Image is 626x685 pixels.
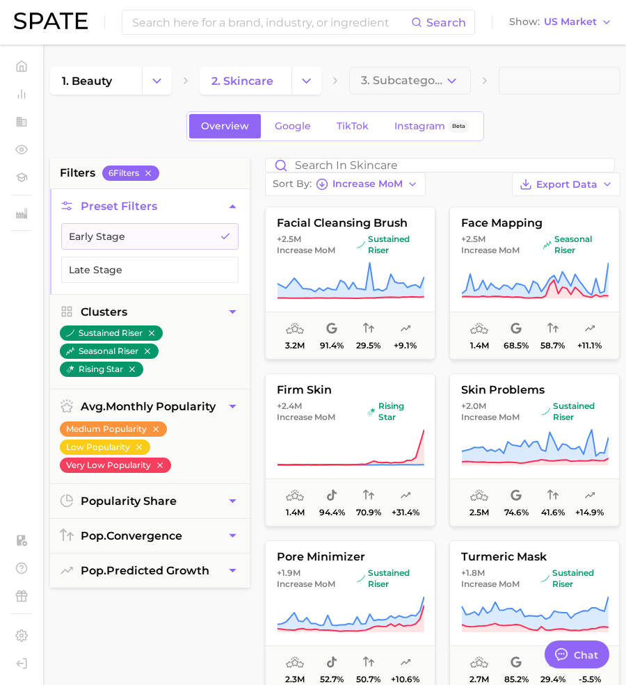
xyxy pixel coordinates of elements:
span: 3.2m [285,341,305,350]
span: average monthly popularity: Medium Popularity [286,487,304,504]
span: 1.4m [286,508,305,517]
span: 91.4% [320,341,344,350]
abbr: popularity index [81,564,106,577]
img: sustained riser [357,574,365,583]
img: rising star [66,365,74,373]
button: seasonal riser [60,344,159,359]
span: 2.3m [285,675,305,684]
button: Change Category [291,67,321,95]
span: monthly popularity [81,400,216,413]
button: ShowUS Market [506,13,616,31]
span: Preset Filters [81,200,157,213]
span: Increase MoM [461,412,520,423]
span: 29.4% [540,675,565,684]
button: Change Category [142,67,172,95]
button: pop.convergence [50,519,250,553]
span: 41.6% [541,508,565,517]
span: +31.4% [392,508,419,517]
span: Increase MoM [277,579,335,590]
span: 58.7% [540,341,565,350]
img: seasonal riser [543,241,552,249]
input: Search here for a brand, industry, or ingredient [131,10,411,34]
span: facial cleansing brush [266,217,435,229]
button: skin problems+2.0m Increase MoMsustained risersustained riser2.5m74.6%41.6%+14.9% [449,373,620,526]
span: sustained riser [357,567,424,590]
img: seasonal riser [66,347,74,355]
span: 74.6% [504,508,529,517]
button: 3. Subcategory [349,67,471,95]
span: +1.8m [461,567,485,578]
span: rising star [367,401,424,423]
span: +2.0m [461,401,486,411]
span: +2.5m [277,234,301,244]
span: popularity convergence: Low Convergence [363,321,374,337]
span: popularity share: Google [511,321,522,337]
button: rising star [60,362,143,377]
button: Late Stage [61,257,239,283]
abbr: popularity index [81,529,106,542]
span: average monthly popularity: Medium Popularity [470,487,488,504]
a: Google [263,114,323,138]
button: Low Popularity [60,440,150,455]
span: 2.7m [469,675,489,684]
input: Search in skincare [266,159,614,172]
span: popularity share: Google [511,654,522,671]
button: Sort ByIncrease MoM [265,172,426,196]
span: predicted growth [81,564,209,577]
span: Clusters [81,305,127,319]
span: Increase MoM [277,245,335,256]
span: Google [275,120,311,132]
span: filters [60,165,95,182]
span: +1.9m [277,567,300,578]
span: +10.6% [391,675,419,684]
span: TikTok [337,120,369,132]
span: US Market [544,18,597,26]
button: Early Stage [61,223,239,250]
img: sustained riser [541,574,549,583]
span: sustained riser [357,234,424,256]
span: popularity predicted growth: Uncertain [400,321,411,337]
span: 68.5% [504,341,529,350]
button: Very Low Popularity [60,458,171,473]
span: -5.5% [579,675,601,684]
span: Instagram [394,120,445,132]
span: Beta [452,120,465,132]
img: sustained riser [542,408,550,416]
span: Search [426,16,466,29]
span: Overview [201,120,249,132]
button: pop.predicted growth [50,554,250,588]
span: popularity share: TikTok [326,487,337,504]
span: popularity predicted growth: Uncertain [400,487,411,504]
span: popularity convergence: Medium Convergence [547,321,559,337]
span: average monthly popularity: Medium Popularity [286,321,304,337]
span: 29.5% [356,341,380,350]
span: 2.5m [469,508,489,517]
span: popularity predicted growth: Uncertain [584,321,595,337]
span: turmeric mask [450,551,619,563]
span: popularity predicted growth: Uncertain [400,654,411,671]
span: average monthly popularity: Medium Popularity [286,654,304,671]
span: 3. Subcategory [361,74,444,87]
button: sustained riser [60,325,163,341]
button: Clusters [50,295,250,329]
span: popularity convergence: Medium Convergence [547,487,559,504]
button: avg.monthly popularity [50,389,250,424]
span: +2.5m [461,234,485,244]
span: skin problems [450,384,619,396]
a: TikTok [325,114,380,138]
span: average monthly popularity: Medium Popularity [470,654,488,671]
span: 85.2% [504,675,529,684]
span: popularity convergence: High Convergence [363,487,374,504]
span: +11.1% [577,341,602,350]
span: 1. beauty [62,74,112,88]
span: firm skin [266,384,435,396]
a: 2. skincare [200,67,291,95]
button: Export Data [512,172,620,196]
button: facial cleansing brush+2.5m Increase MoMsustained risersustained riser3.2m91.4%29.5%+9.1% [265,207,435,360]
span: +9.1% [394,341,417,350]
span: 70.9% [356,508,381,517]
span: popularity convergence: Medium Convergence [363,654,374,671]
span: Increase MoM [461,245,520,256]
span: sustained riser [541,567,608,590]
button: firm skin+2.4m Increase MoMrising starrising star1.4m94.4%70.9%+31.4% [265,373,435,526]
